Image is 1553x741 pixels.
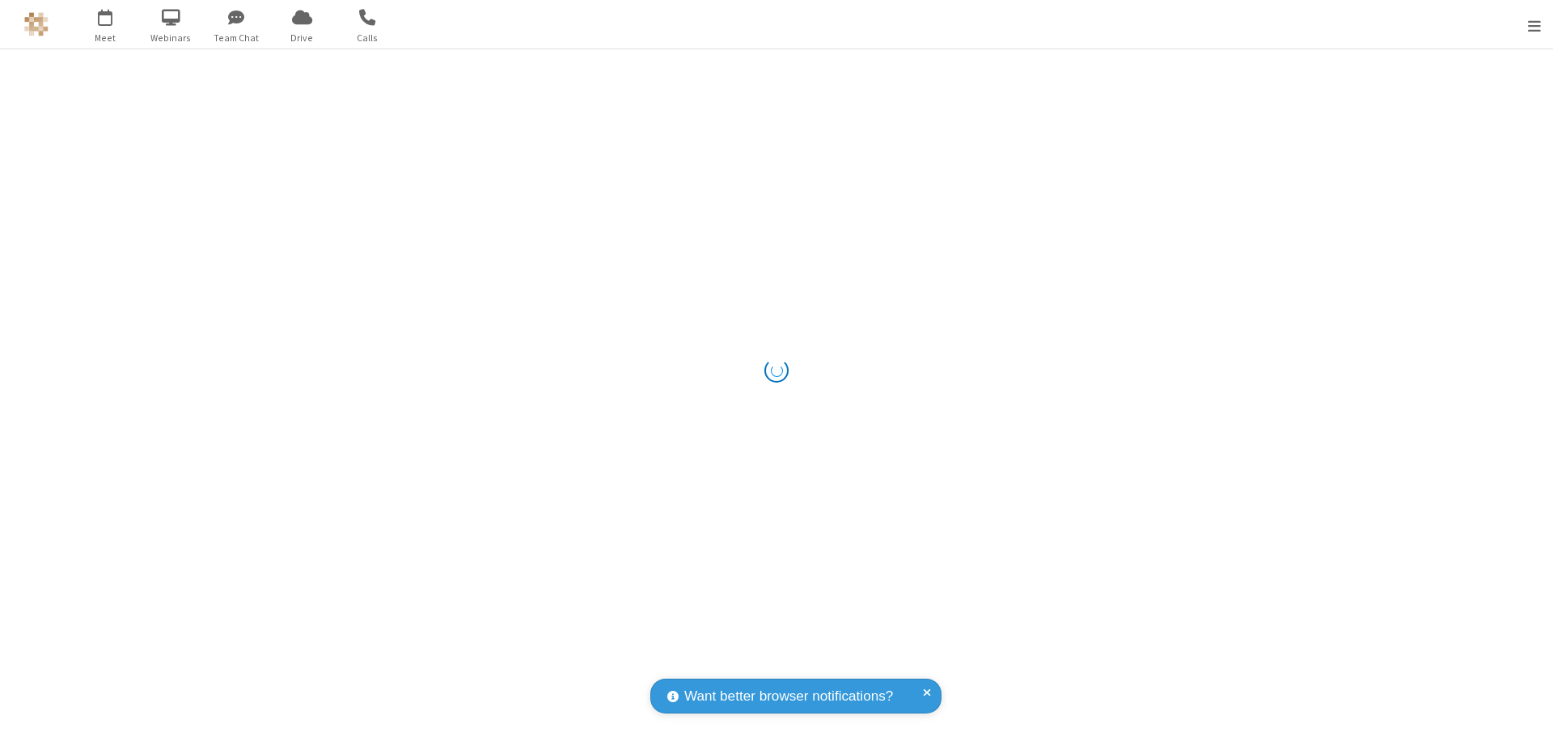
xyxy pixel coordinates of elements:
[206,31,267,45] span: Team Chat
[272,31,332,45] span: Drive
[24,12,49,36] img: QA Selenium DO NOT DELETE OR CHANGE
[141,31,201,45] span: Webinars
[337,31,398,45] span: Calls
[75,31,136,45] span: Meet
[684,686,893,707] span: Want better browser notifications?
